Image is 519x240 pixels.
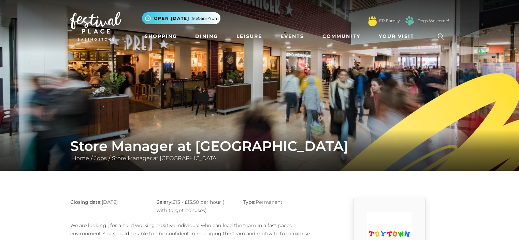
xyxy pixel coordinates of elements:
[379,18,400,24] a: FP Family
[320,30,363,43] a: Community
[192,15,219,22] span: 9.30am-7pm
[192,30,221,43] a: Dining
[417,18,449,24] a: Dogs Welcome!
[243,199,255,205] strong: Type:
[142,30,180,43] a: Shopping
[157,198,233,214] p: £13 - £13.50 per hour ( with target bonuses)
[278,30,307,43] a: Events
[142,12,220,24] button: Open [DATE] 9.30am-7pm
[154,15,189,22] span: Open [DATE]
[70,155,91,161] a: Home
[157,199,173,205] strong: Salary:
[379,33,414,40] span: Your Visit
[376,30,420,43] a: Your Visit
[234,30,265,43] a: Leisure
[243,198,319,206] p: Permanent
[70,12,121,41] img: Festival Place Logo
[92,155,109,161] a: Jobs
[110,155,220,161] a: Store Manager at [GEOGRAPHIC_DATA]
[70,138,449,154] h1: Store Manager at [GEOGRAPHIC_DATA]
[70,198,146,206] p: [DATE]
[70,199,102,205] strong: Closing date:
[65,138,454,163] div: / /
